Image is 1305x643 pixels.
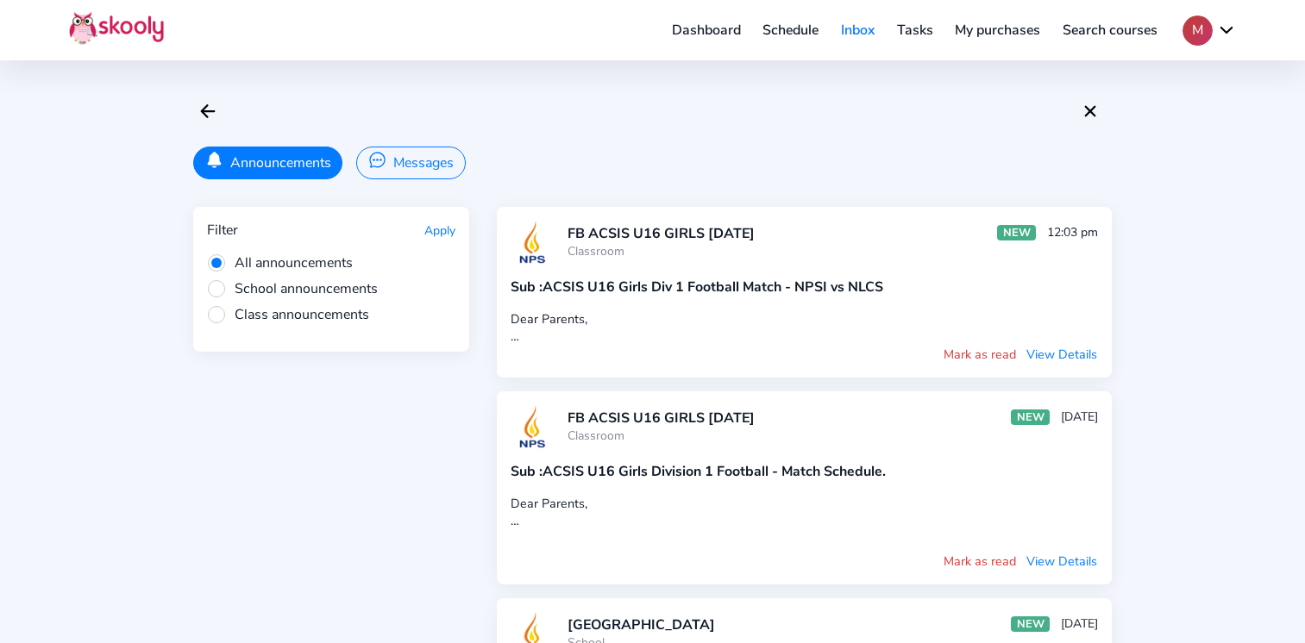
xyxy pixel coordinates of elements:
[568,428,755,444] div: Classroom
[1061,615,1098,632] div: [DATE]
[1026,345,1098,364] button: View Details
[193,147,342,179] button: Announcements
[193,97,223,126] button: arrow back outline
[207,253,353,272] span: All announcements
[1076,97,1105,126] button: close
[205,151,223,169] ion-icon: notifications
[511,221,554,264] img: 20170717074618169820408676579146e5rDExiun0FCoEly0V.png
[511,462,1099,481] div: ACSIS U16 Girls Division 1 Football - Match Schedule.
[368,151,386,169] ion-icon: chatbubble ellipses outline
[944,16,1051,44] a: My purchases
[69,11,164,45] img: Skooly
[830,16,886,44] a: Inbox
[207,279,378,298] span: School announcements
[207,305,369,324] span: Class announcements
[568,615,715,634] div: [GEOGRAPHIC_DATA]
[511,278,1099,297] div: ACSIS U16 Girls Div 1 Football Match - NPSI vs NLCS
[752,16,831,44] a: Schedule
[943,552,1017,571] button: Mark as read
[511,495,1099,529] div: Dear Parents, Please find attached a letter with details, with regards to the ACSIS U16 Girls Foo...
[207,221,238,240] div: Filter
[198,101,218,122] ion-icon: arrow back outline
[1080,101,1101,122] ion-icon: close
[568,224,755,243] div: FB ACSIS U16 GIRLS [DATE]
[511,462,543,481] span: Sub :
[511,405,554,448] img: 20170717074618169820408676579146e5rDExiun0FCoEly0V.png
[997,225,1036,240] div: NEW
[568,243,755,259] div: Classroom
[661,16,752,44] a: Dashboard
[356,147,465,179] button: Messages
[568,409,755,428] div: FB ACSIS U16 GIRLS [DATE]
[1183,16,1236,46] button: Mchevron down outline
[1061,409,1098,425] div: [DATE]
[1011,616,1050,632] div: NEW
[886,16,944,44] a: Tasks
[943,345,1017,364] button: Mark as read
[1026,552,1098,571] button: View Details
[1047,224,1098,240] div: 12:03 pm
[511,278,543,297] span: Sub :
[1011,409,1050,425] div: NEW
[424,222,455,239] button: Apply
[1051,16,1169,44] a: Search courses
[511,310,1099,345] div: Dear Parents, A gentle reminder that the U16 Girls Div 1 Football Team will be playing their matc...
